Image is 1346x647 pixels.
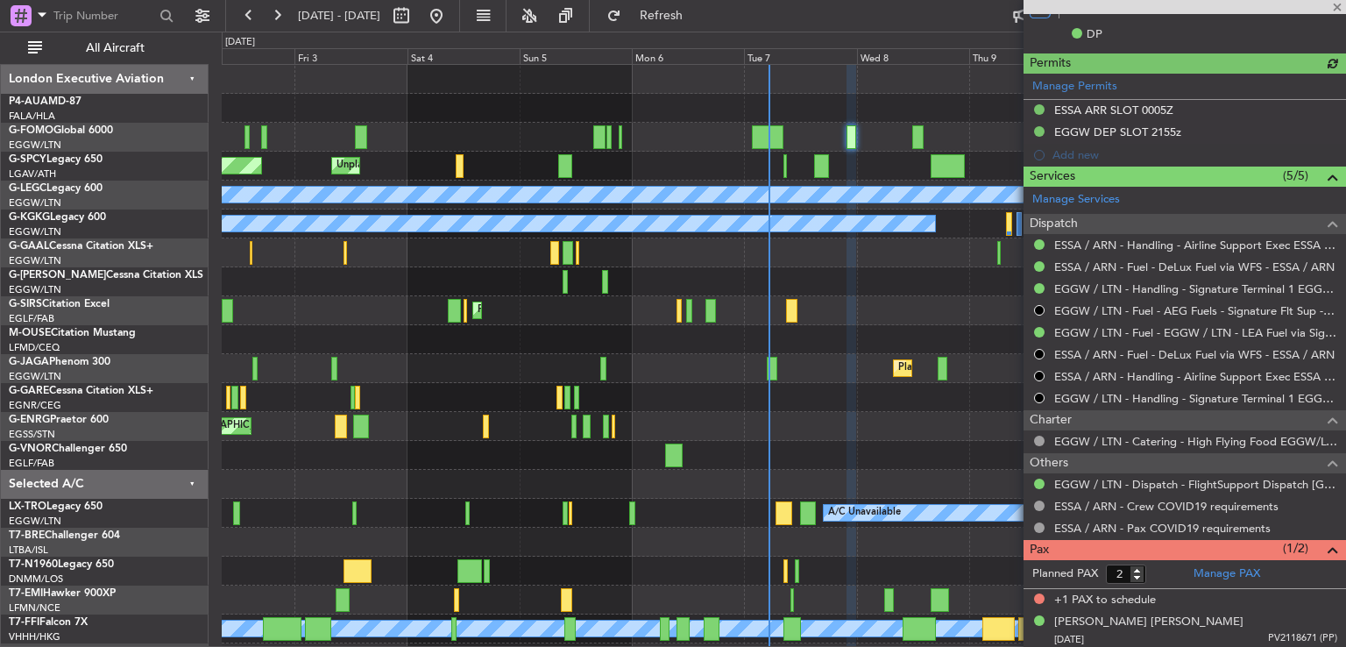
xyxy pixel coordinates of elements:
a: M-OUSECitation Mustang [9,328,136,338]
span: G-KGKG [9,212,50,223]
span: G-VNOR [9,444,52,454]
a: EGGW / LTN - Catering - High Flying Food EGGW/LTN [1054,434,1337,449]
a: VHHH/HKG [9,630,60,643]
button: All Aircraft [19,34,190,62]
a: LTBA/ISL [9,544,48,557]
span: [DATE] - [DATE] [298,8,380,24]
span: (1/2) [1283,539,1308,558]
span: M-OUSE [9,328,51,338]
a: EGGW/LTN [9,370,61,383]
a: EGGW/LTN [9,139,61,152]
a: T7-EMIHawker 900XP [9,588,116,599]
a: T7-FFIFalcon 7X [9,617,88,628]
button: Refresh [599,2,704,30]
span: P4-AUA [9,96,48,107]
span: Services [1030,167,1075,187]
span: Pax [1030,540,1049,560]
span: G-SIRS [9,299,42,309]
span: LX-TRO [9,501,46,512]
a: EGNR/CEG [9,399,61,412]
a: G-VNORChallenger 650 [9,444,127,454]
span: T7-N1960 [9,559,58,570]
span: PV2118671 (PP) [1268,631,1337,646]
div: Tue 7 [744,48,856,64]
a: EGGW/LTN [9,196,61,210]
a: EGGW / LTN - Dispatch - FlightSupport Dispatch [GEOGRAPHIC_DATA] [1054,477,1337,492]
a: EGGW / LTN - Handling - Signature Terminal 1 EGGW / LTN [1054,281,1337,296]
div: Unplanned Maint [GEOGRAPHIC_DATA] [336,153,516,179]
a: P4-AUAMD-87 [9,96,81,107]
a: EGSS/STN [9,428,55,441]
a: ESSA / ARN - Pax COVID19 requirements [1054,521,1271,536]
a: G-GAALCessna Citation XLS+ [9,241,153,252]
span: G-LEGC [9,183,46,194]
span: G-GAAL [9,241,49,252]
div: Planned Maint [GEOGRAPHIC_DATA] ([GEOGRAPHIC_DATA]) [898,355,1174,381]
div: A/C Unavailable [828,500,901,526]
div: [PERSON_NAME] [PERSON_NAME] [1054,614,1243,631]
span: Others [1030,453,1068,473]
div: Thu 2 [182,48,294,64]
a: G-JAGAPhenom 300 [9,357,110,367]
span: (5/5) [1283,167,1308,185]
a: G-SPCYLegacy 650 [9,154,103,165]
a: EGGW / LTN - Handling - Signature Terminal 1 EGGW / LTN [1054,391,1337,406]
a: ESSA / ARN - Handling - Airline Support Exec ESSA / ARN [1054,238,1337,252]
span: T7-BRE [9,530,45,541]
a: EGGW/LTN [9,515,61,528]
a: EGGW / LTN - Fuel - EGGW / LTN - LEA Fuel via Signature in EGGW [1054,325,1337,340]
div: Sun 5 [520,48,632,64]
span: G-[PERSON_NAME] [9,270,106,281]
span: G-GARE [9,386,49,396]
div: Sat 4 [407,48,520,64]
a: ESSA / ARN - Fuel - DeLux Fuel via WFS - ESSA / ARN [1054,347,1335,362]
a: ESSA / ARN - Handling - Airline Support Exec ESSA / ARN [1054,369,1337,384]
a: G-SIRSCitation Excel [9,299,110,309]
a: EGLF/FAB [9,457,54,470]
a: ESSA / ARN - Fuel - DeLux Fuel via WFS - ESSA / ARN [1054,260,1335,274]
a: G-FOMOGlobal 6000 [9,125,113,136]
a: ESSA / ARN - Crew COVID19 requirements [1054,499,1279,514]
a: EGLF/FAB [9,312,54,325]
span: G-FOMO [9,125,53,136]
span: +1 PAX to schedule [1054,592,1156,609]
a: LGAV/ATH [9,167,56,181]
div: Thu 9 [969,48,1081,64]
span: DP [1087,26,1102,44]
span: Refresh [625,10,698,22]
a: T7-BREChallenger 604 [9,530,120,541]
a: G-LEGCLegacy 600 [9,183,103,194]
div: [DATE] [225,35,255,50]
div: Fri 3 [294,48,407,64]
a: LFMD/CEQ [9,341,60,354]
span: Dispatch [1030,214,1078,234]
span: All Aircraft [46,42,185,54]
a: LX-TROLegacy 650 [9,501,103,512]
span: G-JAGA [9,357,49,367]
span: T7-FFI [9,617,39,628]
a: G-ENRGPraetor 600 [9,415,109,425]
a: EGGW/LTN [9,254,61,267]
a: DNMM/LOS [9,572,63,586]
input: Trip Number [53,3,154,29]
a: LFMN/NCE [9,601,60,615]
span: G-SPCY [9,154,46,165]
a: G-GARECessna Citation XLS+ [9,386,153,396]
a: G-[PERSON_NAME]Cessna Citation XLS [9,270,203,281]
a: EGGW / LTN - Fuel - AEG Fuels - Signature Flt Sup - EGGW / LTN [1054,303,1337,318]
span: T7-EMI [9,588,43,599]
a: FALA/HLA [9,110,55,123]
a: G-KGKGLegacy 600 [9,212,106,223]
a: EGGW/LTN [9,225,61,238]
a: Manage Services [1032,191,1120,209]
a: T7-N1960Legacy 650 [9,559,114,570]
span: Charter [1030,410,1072,430]
span: G-ENRG [9,415,50,425]
a: Manage PAX [1194,565,1260,583]
div: Wed 8 [857,48,969,64]
span: [DATE] [1054,633,1084,646]
a: EGGW/LTN [9,283,61,296]
div: Mon 6 [632,48,744,64]
div: Planned Maint [GEOGRAPHIC_DATA] ([GEOGRAPHIC_DATA]) [478,297,754,323]
label: Planned PAX [1032,565,1098,583]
